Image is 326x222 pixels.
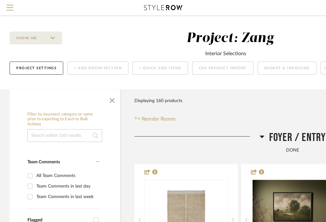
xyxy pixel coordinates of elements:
[192,62,254,75] button: CSV Product Import
[106,93,118,106] button: Close
[36,192,98,202] div: Team Comments in last week
[186,32,274,45] div: Project: Zang
[36,171,98,181] div: All Team Comments
[27,112,102,127] h6: Filter by keyword, category or name prior to exporting to Excel or Bulk Actions
[27,129,102,142] input: Search within 160 results
[10,62,63,75] button: Project Settings
[142,115,176,123] span: Reorder Rooms
[27,160,60,164] span: Team Comments
[269,131,326,144] span: Foyer / Entry
[134,115,176,123] button: Reorder Rooms
[134,94,182,107] div: Displaying 160 products
[133,62,188,75] button: + Quick Add Items
[36,181,98,191] div: Team Comments in last day
[67,62,128,75] button: + Add Room/Section
[205,50,246,57] div: Interior Selections
[258,62,316,75] button: Budget & Invoicing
